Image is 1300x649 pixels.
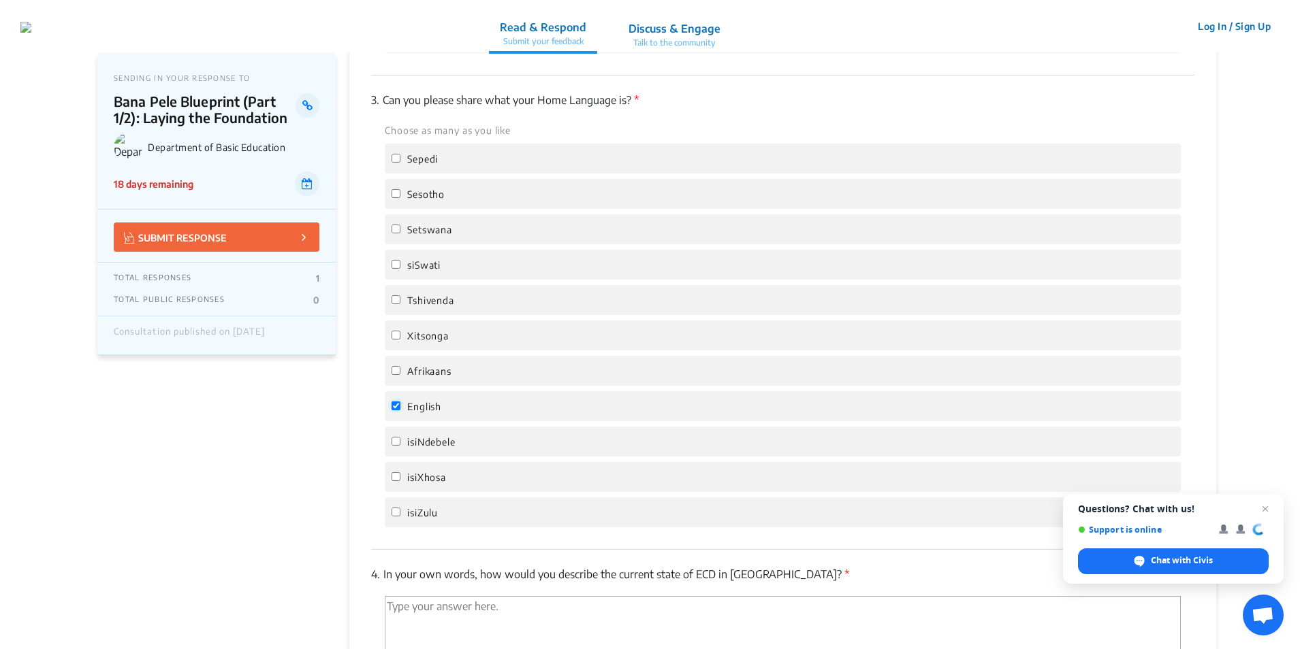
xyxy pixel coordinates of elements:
[407,188,445,200] span: Sesotho
[629,37,720,49] p: Talk to the community
[392,366,400,375] input: Afrikaans
[114,327,265,344] div: Consultation published on [DATE]
[114,177,193,191] p: 18 days remaining
[316,273,319,284] p: 1
[407,471,446,483] span: isiXhosa
[114,273,191,284] p: TOTAL RESPONSES
[392,224,400,233] input: Setswana
[1078,503,1269,514] span: Questions? Chat with us!
[407,224,452,235] span: Setswana
[1243,595,1284,635] div: Open chat
[392,331,400,339] input: Xitsonga
[1078,525,1209,535] span: Support is online
[1189,16,1280,37] button: Log In / Sign Up
[371,566,1194,582] p: In your own words, how would you describe the current state of ECD in [GEOGRAPHIC_DATA]?
[407,295,454,306] span: Tshivenda
[385,123,511,138] label: Choose as many as you like
[148,142,319,153] p: Department of Basic Education
[114,222,319,252] button: SUBMIT RESPONSE
[392,260,400,269] input: siSwati
[1257,501,1273,517] span: Close chat
[392,472,400,481] input: isiXhosa
[371,93,379,107] span: 3.
[392,154,400,163] input: Sepedi
[407,507,438,518] span: isiZulu
[629,20,720,37] p: Discuss & Engage
[500,19,586,35] p: Read & Respond
[392,507,400,516] input: isiZulu
[392,189,400,198] input: Sesotho
[114,93,296,126] p: Bana Pele Blueprint (Part 1/2): Laying the Foundation
[407,436,455,448] span: isiNdebele
[371,92,1194,108] p: Can you please share what your Home Language is?
[1078,548,1269,574] div: Chat with Civis
[124,229,227,245] p: SUBMIT RESPONSE
[1151,554,1213,567] span: Chat with Civis
[313,295,319,305] p: 0
[407,365,451,377] span: Afrikaans
[407,153,438,165] span: Sepedi
[500,35,586,48] p: Submit your feedback
[407,330,449,342] span: Xitsonga
[124,232,135,244] img: Vector.jpg
[392,437,400,446] input: isiNdebele
[114,295,225,305] p: TOTAL PUBLIC RESPONSES
[20,22,31,33] img: r3bhv9o7vttlwasn7lg2llmba4yf
[371,567,380,581] span: 4.
[114,73,319,82] p: SENDING IN YOUR RESPONSE TO
[392,401,400,410] input: English
[114,133,142,161] img: Department of Basic Education logo
[407,259,441,271] span: siSwati
[392,295,400,304] input: Tshivenda
[407,401,441,412] span: English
